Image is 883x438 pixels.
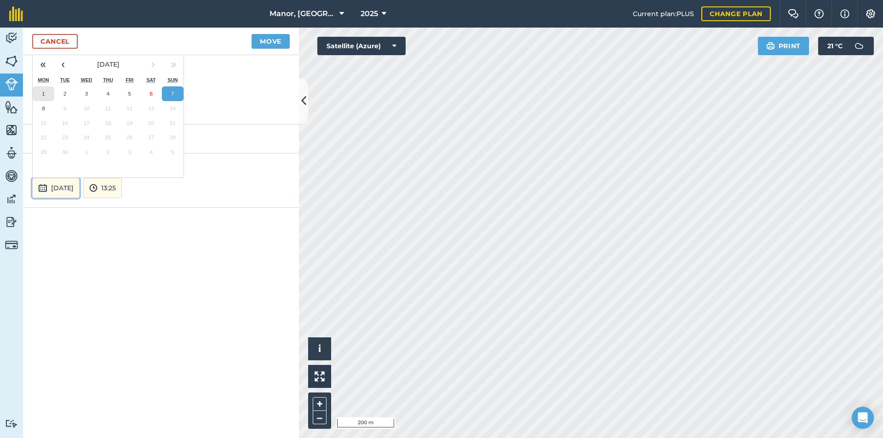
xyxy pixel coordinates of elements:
[788,9,799,18] img: Two speech bubbles overlapping with the left bubble in the forefront
[62,120,68,126] abbr: 16 September 2025
[73,54,143,74] button: [DATE]
[5,192,18,206] img: svg+xml;base64,PD94bWwgdmVyc2lvbj0iMS4wIiBlbmNvZGluZz0idXRmLTgiPz4KPCEtLSBHZW5lcmF0b3I6IEFkb2JlIE...
[170,120,176,126] abbr: 21 September 2025
[38,182,47,193] img: svg+xml;base64,PD94bWwgdmVyc2lvbj0iMS4wIiBlbmNvZGluZz0idXRmLTgiPz4KPCEtLSBHZW5lcmF0b3I6IEFkb2JlIE...
[162,116,183,131] button: 21 September 2025
[308,337,331,360] button: i
[5,419,18,428] img: svg+xml;base64,PD94bWwgdmVyc2lvbj0iMS4wIiBlbmNvZGluZz0idXRmLTgiPz4KPCEtLSBHZW5lcmF0b3I6IEFkb2JlIE...
[97,60,120,68] span: [DATE]
[85,149,88,155] abbr: 1 October 2025
[147,77,156,83] abbr: Saturday
[361,8,378,19] span: 2025
[76,116,97,131] button: 17 September 2025
[148,105,154,111] abbr: 13 September 2025
[148,134,154,140] abbr: 27 September 2025
[140,101,162,116] button: 13 September 2025
[162,145,183,159] button: 5 October 2025
[148,120,154,126] abbr: 20 September 2025
[317,37,406,55] button: Satellite (Azure)
[5,31,18,45] img: svg+xml;base64,PD94bWwgdmVyc2lvbj0iMS4wIiBlbmNvZGluZz0idXRmLTgiPz4KPCEtLSBHZW5lcmF0b3I6IEFkb2JlIE...
[140,86,162,101] button: 6 September 2025
[97,116,119,131] button: 18 September 2025
[818,37,874,55] button: 21 °C
[140,116,162,131] button: 20 September 2025
[38,77,49,83] abbr: Monday
[162,101,183,116] button: 14 September 2025
[814,9,825,18] img: A question mark icon
[5,100,18,114] img: svg+xml;base64,PHN2ZyB4bWxucz0iaHR0cDovL3d3dy53My5vcmcvMjAwMC9zdmciIHdpZHRoPSI1NiIgaGVpZ2h0PSI2MC...
[5,54,18,68] img: svg+xml;base64,PHN2ZyB4bWxucz0iaHR0cDovL3d3dy53My5vcmcvMjAwMC9zdmciIHdpZHRoPSI1NiIgaGVpZ2h0PSI2MC...
[126,120,132,126] abbr: 19 September 2025
[633,9,694,19] span: Current plan : PLUS
[5,169,18,183] img: svg+xml;base64,PD94bWwgdmVyc2lvbj0iMS4wIiBlbmNvZGluZz0idXRmLTgiPz4KPCEtLSBHZW5lcmF0b3I6IEFkb2JlIE...
[119,101,140,116] button: 12 September 2025
[252,34,290,49] button: Move
[105,134,111,140] abbr: 25 September 2025
[54,86,76,101] button: 2 September 2025
[60,77,70,83] abbr: Tuesday
[170,134,176,140] abbr: 28 September 2025
[63,91,66,97] abbr: 2 September 2025
[5,78,18,91] img: svg+xml;base64,PD94bWwgdmVyc2lvbj0iMS4wIiBlbmNvZGluZz0idXRmLTgiPz4KPCEtLSBHZW5lcmF0b3I6IEFkb2JlIE...
[40,134,46,140] abbr: 22 September 2025
[83,178,122,198] button: 13:25
[54,101,76,116] button: 9 September 2025
[89,182,97,193] img: svg+xml;base64,PD94bWwgdmVyc2lvbj0iMS4wIiBlbmNvZGluZz0idXRmLTgiPz4KPCEtLSBHZW5lcmF0b3I6IEFkb2JlIE...
[171,91,174,97] abbr: 7 September 2025
[852,407,874,429] div: Open Intercom Messenger
[97,101,119,116] button: 11 September 2025
[315,371,325,381] img: Four arrows, one pointing top left, one top right, one bottom right and the last bottom left
[107,149,109,155] abbr: 2 October 2025
[126,77,133,83] abbr: Friday
[840,8,849,19] img: svg+xml;base64,PHN2ZyB4bWxucz0iaHR0cDovL3d3dy53My5vcmcvMjAwMC9zdmciIHdpZHRoPSIxNyIgaGVpZ2h0PSIxNy...
[42,105,45,111] abbr: 8 September 2025
[163,54,183,74] button: »
[85,91,88,97] abbr: 3 September 2025
[128,91,131,97] abbr: 5 September 2025
[162,130,183,145] button: 28 September 2025
[162,86,183,101] button: 7 September 2025
[827,37,843,55] span: 21 ° C
[313,397,327,411] button: +
[54,130,76,145] button: 23 September 2025
[97,145,119,159] button: 2 October 2025
[140,130,162,145] button: 27 September 2025
[170,105,176,111] abbr: 14 September 2025
[33,116,54,131] button: 15 September 2025
[81,77,92,83] abbr: Wednesday
[140,145,162,159] button: 4 October 2025
[103,77,113,83] abbr: Thursday
[42,91,45,97] abbr: 1 September 2025
[33,101,54,116] button: 8 September 2025
[32,178,80,198] button: [DATE]
[766,40,775,51] img: svg+xml;base64,PHN2ZyB4bWxucz0iaHR0cDovL3d3dy53My5vcmcvMjAwMC9zdmciIHdpZHRoPSIxOSIgaGVpZ2h0PSIyNC...
[313,411,327,424] button: –
[54,116,76,131] button: 16 September 2025
[119,130,140,145] button: 26 September 2025
[84,134,90,140] abbr: 24 September 2025
[97,130,119,145] button: 25 September 2025
[105,105,111,111] abbr: 11 September 2025
[76,145,97,159] button: 1 October 2025
[76,86,97,101] button: 3 September 2025
[5,123,18,137] img: svg+xml;base64,PHN2ZyB4bWxucz0iaHR0cDovL3d3dy53My5vcmcvMjAwMC9zdmciIHdpZHRoPSI1NiIgaGVpZ2h0PSI2MC...
[149,91,152,97] abbr: 6 September 2025
[63,105,66,111] abbr: 9 September 2025
[318,343,321,354] span: i
[701,6,771,21] a: Change plan
[167,77,178,83] abbr: Sunday
[149,149,152,155] abbr: 4 October 2025
[62,149,68,155] abbr: 30 September 2025
[850,37,868,55] img: svg+xml;base64,PD94bWwgdmVyc2lvbj0iMS4wIiBlbmNvZGluZz0idXRmLTgiPz4KPCEtLSBHZW5lcmF0b3I6IEFkb2JlIE...
[33,54,53,74] button: «
[105,120,111,126] abbr: 18 September 2025
[23,125,299,154] div: 128
[269,8,336,19] span: Manor, [GEOGRAPHIC_DATA], [GEOGRAPHIC_DATA]
[126,105,132,111] abbr: 12 September 2025
[62,134,68,140] abbr: 23 September 2025
[143,54,163,74] button: ›
[5,239,18,251] img: svg+xml;base64,PD94bWwgdmVyc2lvbj0iMS4wIiBlbmNvZGluZz0idXRmLTgiPz4KPCEtLSBHZW5lcmF0b3I6IEFkb2JlIE...
[97,86,119,101] button: 4 September 2025
[865,9,876,18] img: A cog icon
[128,149,131,155] abbr: 3 October 2025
